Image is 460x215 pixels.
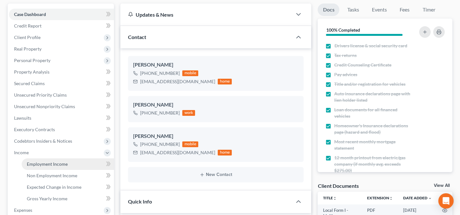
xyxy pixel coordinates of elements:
div: mobile [182,141,198,147]
div: [PHONE_NUMBER] [140,70,180,76]
i: expand_more [428,196,432,200]
a: Unsecured Nonpriority Claims [9,101,114,112]
span: Most recent monthly mortgage statement [334,139,413,151]
div: mobile [182,70,198,76]
span: Employment Income [27,161,68,167]
span: Real Property [14,46,41,52]
a: Property Analysis [9,66,114,78]
strong: 100% Completed [326,27,360,33]
span: Secured Claims [14,81,45,86]
a: Docs [318,4,339,16]
div: [EMAIL_ADDRESS][DOMAIN_NAME] [140,149,215,156]
div: Open Intercom Messenger [438,193,454,209]
span: Credit Report [14,23,41,28]
div: [PERSON_NAME] [133,132,298,140]
a: Fees [394,4,415,16]
span: Property Analysis [14,69,49,75]
span: Unsecured Priority Claims [14,92,67,98]
span: Drivers license & social security card [334,43,407,49]
div: [PERSON_NAME] [133,61,298,69]
a: View All [434,183,450,188]
span: Pay advices [334,71,357,78]
a: Expected Change in Income [22,181,114,193]
a: Titleunfold_more [323,195,336,200]
div: home [218,79,232,84]
a: Secured Claims [9,78,114,89]
span: Loan documents for all financed vehicles [334,107,413,119]
a: Executory Contracts [9,124,114,135]
div: work [182,110,195,116]
span: 12 month printout from electric/gas company (if monthly avg. exceeds $275.00) [334,155,413,174]
span: Credit Counseling Certificate [334,62,391,68]
span: Homeowner's Insurance declarations page (hazard and flood) [334,123,413,135]
a: Non Employment Income [22,170,114,181]
a: Events [366,4,392,16]
a: Credit Report [9,20,114,32]
span: Title and/or registration for vehicles [334,81,405,87]
span: Unsecured Nonpriority Claims [14,104,75,109]
span: Lawsuits [14,115,31,121]
div: Client Documents [318,182,358,189]
div: [PHONE_NUMBER] [140,141,180,147]
div: Updates & News [128,11,284,18]
span: Personal Property [14,58,50,63]
span: Auto insurance declarations page with lien holder listed [334,91,413,103]
a: Unsecured Priority Claims [9,89,114,101]
a: Timer [417,4,440,16]
a: Extensionunfold_more [367,195,393,200]
span: Tax returns [334,52,357,59]
button: New Contact [133,172,298,177]
div: [PHONE_NUMBER] [140,110,180,116]
a: Date Added expand_more [403,195,432,200]
span: Case Dashboard [14,12,46,17]
span: Income [14,150,29,155]
span: Codebtors Insiders & Notices [14,138,72,144]
a: Tasks [342,4,364,16]
span: Contact [128,34,146,40]
i: unfold_more [389,196,393,200]
span: Non Employment Income [27,173,77,178]
a: Lawsuits [9,112,114,124]
span: Executory Contracts [14,127,55,132]
div: [EMAIL_ADDRESS][DOMAIN_NAME] [140,78,215,85]
div: [PERSON_NAME] [133,101,298,109]
span: Quick Info [128,198,152,204]
a: Gross Yearly Income [22,193,114,204]
span: Expected Change in Income [27,184,81,190]
span: Expenses [14,207,32,213]
span: Client Profile [14,35,41,40]
i: unfold_more [333,196,336,200]
a: Employment Income [22,158,114,170]
div: home [218,150,232,155]
a: Case Dashboard [9,9,114,20]
span: Gross Yearly Income [27,196,67,201]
